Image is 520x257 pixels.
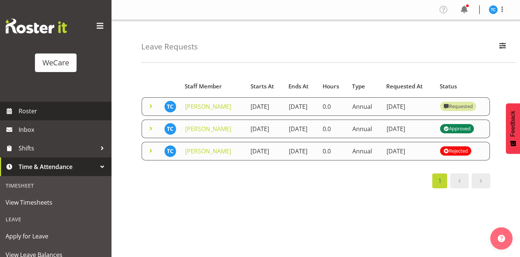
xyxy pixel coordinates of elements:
a: View Timesheets [2,193,110,212]
span: Roster [19,105,108,117]
h4: Leave Requests [141,42,198,51]
span: View Timesheets [6,197,106,208]
div: WeCare [42,57,69,68]
span: Staff Member [185,82,222,91]
span: Starts At [251,82,274,91]
span: Requested At [386,82,423,91]
span: Shifts [19,143,97,154]
a: [PERSON_NAME] [185,125,231,133]
td: Annual [348,142,382,160]
span: Feedback [510,111,516,137]
td: [DATE] [284,97,319,116]
td: [DATE] [382,142,436,160]
span: Time & Attendance [19,161,97,172]
td: [DATE] [246,142,284,160]
span: Ends At [288,82,309,91]
img: help-xxl-2.png [498,235,505,242]
td: [DATE] [284,142,319,160]
td: 0.0 [318,97,348,116]
a: [PERSON_NAME] [185,103,231,111]
button: Filter Employees [495,39,510,55]
div: Timesheet [2,178,110,193]
div: Leave [2,212,110,227]
span: Inbox [19,124,108,135]
img: torry-cobb11469.jpg [164,123,176,135]
td: [DATE] [246,97,284,116]
span: Apply for Leave [6,231,106,242]
a: Apply for Leave [2,227,110,245]
img: torry-cobb11469.jpg [489,5,498,14]
td: [DATE] [246,120,284,138]
a: [PERSON_NAME] [185,147,231,155]
img: torry-cobb11469.jpg [164,145,176,157]
td: 0.0 [318,120,348,138]
span: Type [352,82,365,91]
img: torry-cobb11469.jpg [164,101,176,113]
img: Rosterit website logo [6,19,67,33]
td: Annual [348,97,382,116]
div: Approved [443,124,470,133]
span: Hours [323,82,339,91]
span: Status [440,82,457,91]
div: Requested [443,102,472,111]
td: [DATE] [382,120,436,138]
td: Annual [348,120,382,138]
button: Feedback - Show survey [506,103,520,154]
td: 0.0 [318,142,348,160]
div: Rejected [443,147,468,156]
td: [DATE] [284,120,319,138]
td: [DATE] [382,97,436,116]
